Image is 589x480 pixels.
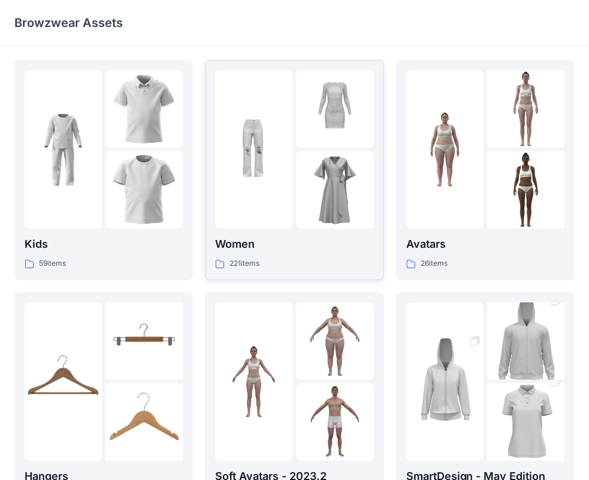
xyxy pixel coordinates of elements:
p: 26 items [421,257,448,270]
img: folder 2 [296,302,373,380]
a: folder 1folder 2folder 3Avatars26items [396,60,575,280]
img: folder 3 [105,151,183,229]
img: folder 3 [296,151,373,229]
img: folder 2 [105,70,183,148]
img: folder 2 [105,302,183,380]
img: folder 1 [406,111,484,188]
img: folder 1 [215,343,292,420]
img: folder 2 [487,283,564,400]
a: folder 1folder 2folder 3Women221items [205,60,383,280]
img: folder 1 [215,111,292,188]
img: folder 3 [487,151,564,229]
p: Women [215,236,373,253]
img: folder 1 [25,343,102,420]
img: folder 1 [406,323,484,440]
a: folder 1folder 2folder 3Kids59items [14,60,193,280]
p: 59 items [39,257,66,270]
p: Browzwear Assets [14,14,123,31]
img: folder 3 [105,383,183,461]
img: folder 2 [487,70,564,148]
img: folder 1 [25,111,102,188]
img: folder 2 [296,70,373,148]
p: 221 items [229,257,259,270]
p: Avatars [406,236,564,253]
img: folder 3 [296,383,373,461]
p: Kids [25,236,183,253]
